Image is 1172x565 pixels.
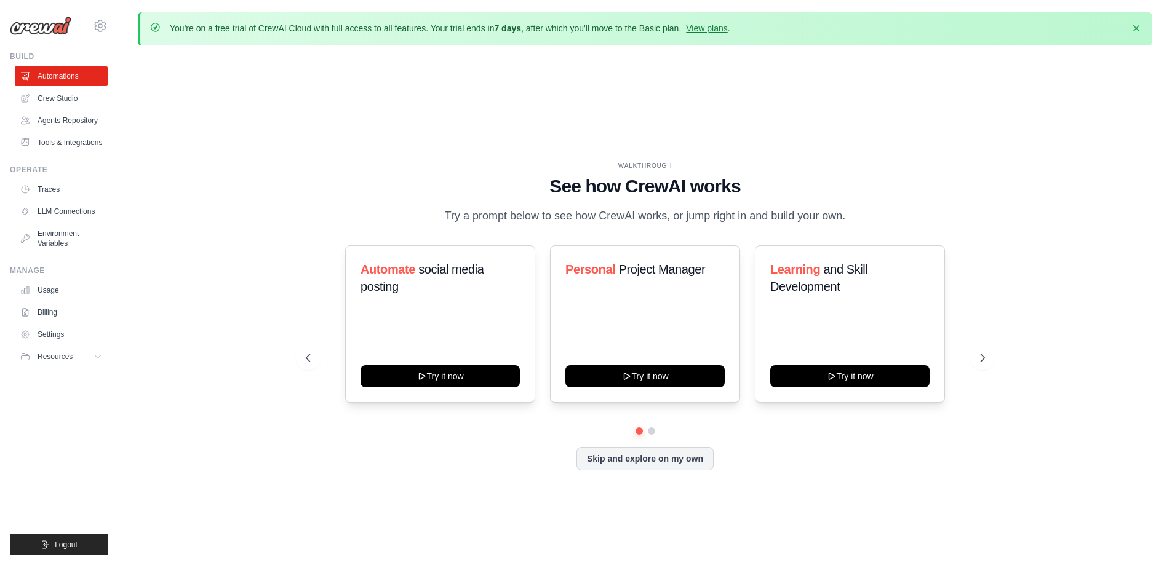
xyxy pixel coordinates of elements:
a: Crew Studio [15,89,108,108]
button: Resources [15,347,108,366]
a: Billing [15,302,108,322]
h1: See how CrewAI works [306,175,985,197]
button: Try it now [770,365,930,387]
strong: 7 days [494,23,521,33]
span: Resources [38,352,73,362]
p: Try a prompt below to see how CrewAI works, or jump right in and build your own. [439,207,852,225]
a: Automations [15,66,108,86]
button: Try it now [565,365,725,387]
a: Environment Variables [15,224,108,253]
a: LLM Connections [15,202,108,221]
p: You're on a free trial of CrewAI Cloud with full access to all features. Your trial ends in , aft... [170,22,730,34]
button: Try it now [361,365,520,387]
a: Settings [15,325,108,344]
a: Traces [15,180,108,199]
span: and Skill Development [770,263,867,293]
div: WALKTHROUGH [306,161,985,170]
a: View plans [686,23,727,33]
div: Manage [10,266,108,275]
span: Project Manager [618,263,705,276]
span: social media posting [361,263,484,293]
button: Logout [10,534,108,555]
div: Build [10,52,108,61]
span: Personal [565,263,615,276]
span: Logout [55,540,78,550]
a: Usage [15,280,108,300]
span: Automate [361,263,415,276]
a: Tools & Integrations [15,133,108,152]
img: Logo [10,17,71,35]
span: Learning [770,263,820,276]
a: Agents Repository [15,111,108,130]
div: Operate [10,165,108,175]
button: Skip and explore on my own [576,447,714,470]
